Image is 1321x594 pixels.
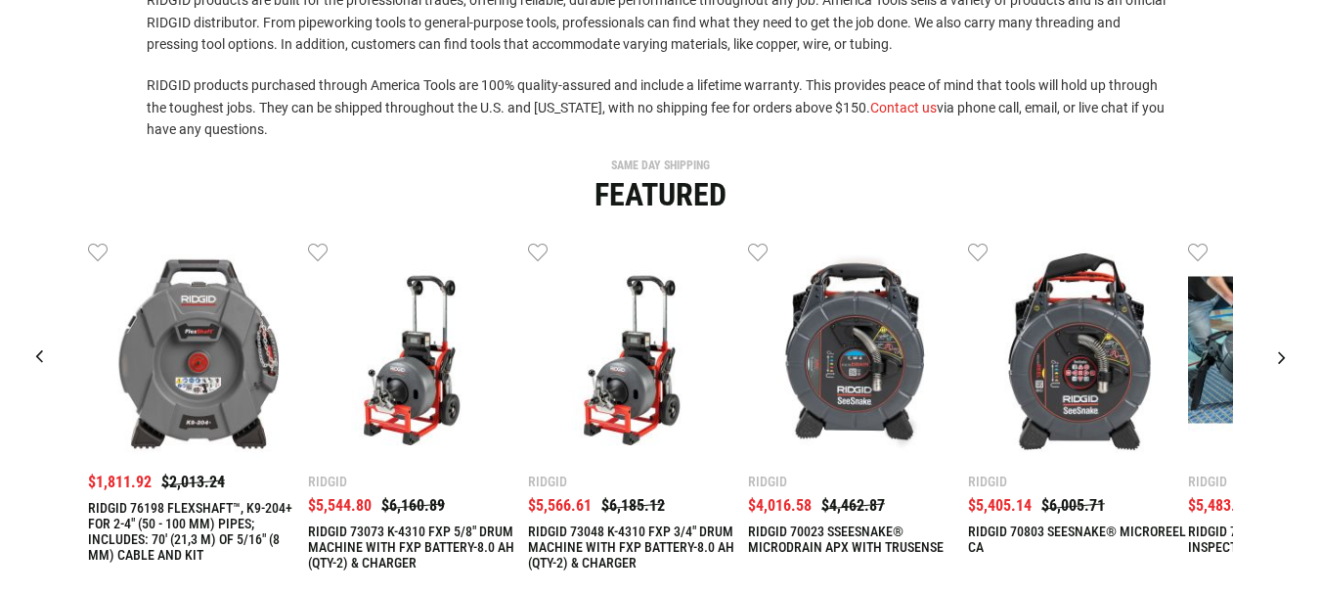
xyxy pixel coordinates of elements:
a: RIDGID 76198 FLEXSHAFT™, K9-204+ FOR 2-4" (50 - 100 MM) PIPES; INCLUDES: 70' (21,3 M) OF 5/16" (8... [88,500,308,563]
img: RIDGID 73073 K-4310 FXP 5/8" DRUM MACHINE WITH FXP BATTERY-8.0 AH (QTY-2) & CHARGER [308,240,528,460]
span: $5,405.14 [968,496,1032,515]
div: Ridgid [748,475,968,488]
a: RIDGID 76198 FLEXSHAFT™, K9-204+ FOR 2-4 [88,240,308,465]
span: $6,185.12 [601,496,665,515]
img: RIDGID 70803 SEESNAKE® MICROREEL CA [968,240,1188,460]
a: Contact us [870,100,937,115]
a: RIDGID 73048 K-4310 FXP 3/4" DRUM MACHINE WITH FXP BATTERY-8.0 AH (QTY-2) & CHARGER [528,524,748,571]
img: RIDGID 76198 FLEXSHAFT™, K9-204+ FOR 2-4 [88,240,308,460]
div: Featured [15,179,1306,210]
a: RIDGID 70803 SEESNAKE® MICROREEL CA [968,524,1188,555]
span: $4,462.87 [821,496,885,515]
span: $5,544.80 [308,496,372,515]
span: $6,160.89 [381,496,445,515]
a: RIDGID 70023 SSEESNAKE® MICRODRAIN APX WITH TRUSENSE [748,240,968,465]
div: Ridgid [308,475,528,488]
p: RIDGID products purchased through America Tools are 100% quality-assured and include a lifetime w... [147,74,1174,140]
img: RIDGID 70023 SSEESNAKE® MICRODRAIN APX WITH TRUSENSE [748,240,968,460]
a: RIDGID 73048 K-4310 FXP 3/4" DRUM MACHINE WITH FXP BATTERY-8.0 AH (QTY-2) & CHARGER [528,240,748,465]
span: $2,013.24 [161,473,225,491]
div: Ridgid [968,475,1188,488]
a: RIDGID 70023 SSEESNAKE® MICRODRAIN APX WITH TRUSENSE [748,524,968,555]
img: RIDGID 73048 K-4310 FXP 3/4" DRUM MACHINE WITH FXP BATTERY-8.0 AH (QTY-2) & CHARGER [528,240,748,460]
div: Ridgid [528,475,748,488]
a: RIDGID 73073 K-4310 FXP 5/8" DRUM MACHINE WITH FXP BATTERY-8.0 AH (QTY-2) & CHARGER [308,240,528,465]
span: $4,016.58 [748,496,812,515]
a: RIDGID 73073 K-4310 FXP 5/8" DRUM MACHINE WITH FXP BATTERY-8.0 AH (QTY-2) & CHARGER [308,524,528,571]
span: $5,566.61 [528,496,592,515]
span: $6,005.71 [1041,496,1105,515]
a: RIDGID 70803 SEESNAKE® MICROREEL CA [968,240,1188,465]
span: $5,483.58 [1188,496,1252,515]
span: $1,811.92 [88,473,152,491]
div: SAME DAY SHIPPING [15,160,1306,171]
